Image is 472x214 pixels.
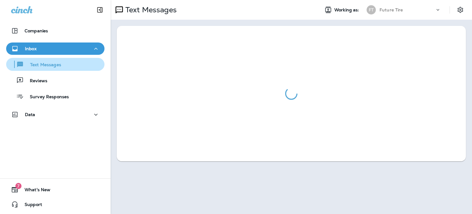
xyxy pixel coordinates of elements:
[6,25,104,37] button: Companies
[6,58,104,71] button: Text Messages
[24,62,61,68] p: Text Messages
[6,184,104,196] button: 7What's New
[6,74,104,87] button: Reviews
[367,5,376,14] div: FT
[15,183,22,189] span: 7
[6,42,104,55] button: Inbox
[24,94,69,100] p: Survey Responses
[24,78,47,84] p: Reviews
[18,187,50,195] span: What's New
[91,4,108,16] button: Collapse Sidebar
[6,108,104,121] button: Data
[6,90,104,103] button: Survey Responses
[123,5,177,14] p: Text Messages
[380,7,403,12] p: Future Tire
[6,198,104,211] button: Support
[455,4,466,15] button: Settings
[25,28,48,33] p: Companies
[334,7,360,13] span: Working as:
[25,112,35,117] p: Data
[18,202,42,209] span: Support
[25,46,37,51] p: Inbox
